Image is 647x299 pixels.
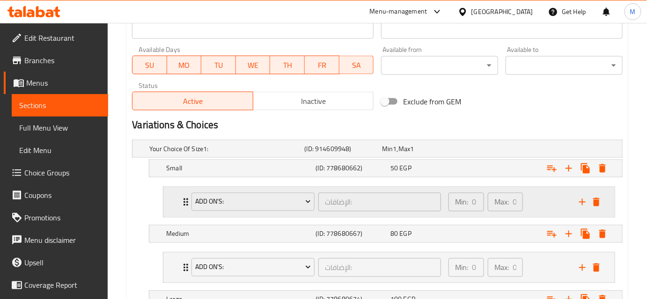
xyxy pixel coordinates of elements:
[132,118,623,132] h2: Variations & Choices
[589,261,603,275] button: delete
[4,72,108,94] a: Menus
[149,160,622,177] div: Expand
[393,143,397,155] span: 1
[132,92,253,110] button: Active
[398,143,410,155] span: Max
[494,197,509,208] p: Max:
[4,161,108,184] a: Choice Groups
[506,56,623,75] div: ​
[4,229,108,251] a: Menu disclaimer
[630,7,636,17] span: M
[455,197,468,208] p: Min:
[155,183,623,221] li: Expand
[24,257,101,268] span: Upsell
[253,92,374,110] button: Inactive
[309,58,336,72] span: FR
[167,56,202,74] button: MO
[494,262,509,273] p: Max:
[270,56,305,74] button: TH
[560,226,577,242] button: Add new choice
[316,229,387,239] h5: (ID: 778680667)
[594,160,611,177] button: Delete Small
[12,117,108,139] a: Full Menu View
[544,160,560,177] button: Add choice group
[191,258,315,277] button: Add On's:
[544,226,560,242] button: Add choice group
[136,58,163,72] span: SU
[19,122,101,133] span: Full Menu View
[24,55,101,66] span: Branches
[205,58,232,72] span: TU
[171,58,198,72] span: MO
[24,279,101,291] span: Coverage Report
[370,6,427,17] div: Menu-management
[400,162,412,175] span: EGP
[343,58,370,72] span: SA
[24,212,101,223] span: Promotions
[19,100,101,111] span: Sections
[589,195,603,209] button: delete
[240,58,267,72] span: WE
[12,94,108,117] a: Sections
[4,206,108,229] a: Promotions
[195,196,311,208] span: Add On's:
[382,143,393,155] span: Min
[26,77,101,88] span: Menus
[132,56,167,74] button: SU
[166,229,312,239] h5: Medium
[195,262,311,273] span: Add On's:
[339,56,374,74] button: SA
[305,144,379,153] h5: (ID: 914609948)
[149,144,301,153] h5: Your Choice Of Size1:
[163,187,615,217] div: Expand
[12,139,108,161] a: Edit Menu
[594,226,611,242] button: Delete Medium
[149,226,622,242] div: Expand
[577,160,594,177] button: Clone new choice
[4,251,108,274] a: Upsell
[24,167,101,178] span: Choice Groups
[257,95,370,108] span: Inactive
[236,56,271,74] button: WE
[4,184,108,206] a: Coupons
[191,193,315,211] button: Add On's:
[577,226,594,242] button: Clone new choice
[575,261,589,275] button: add
[390,228,398,240] span: 80
[4,27,108,49] a: Edit Restaurant
[24,32,101,44] span: Edit Restaurant
[19,145,101,156] span: Edit Menu
[24,190,101,201] span: Coupons
[382,144,456,153] div: ,
[400,228,412,240] span: EGP
[455,262,468,273] p: Min:
[166,164,312,173] h5: Small
[390,162,398,175] span: 50
[163,253,615,283] div: Expand
[4,274,108,296] a: Coverage Report
[132,140,622,157] div: Expand
[274,58,301,72] span: TH
[4,49,108,72] a: Branches
[136,95,249,108] span: Active
[560,160,577,177] button: Add new choice
[305,56,339,74] button: FR
[201,56,236,74] button: TU
[471,7,533,17] div: [GEOGRAPHIC_DATA]
[381,56,498,75] div: ​
[316,164,387,173] h5: (ID: 778680662)
[410,143,414,155] span: 1
[403,96,461,107] span: Exclude from GEM
[575,195,589,209] button: add
[155,248,623,287] li: Expand
[24,234,101,246] span: Menu disclaimer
